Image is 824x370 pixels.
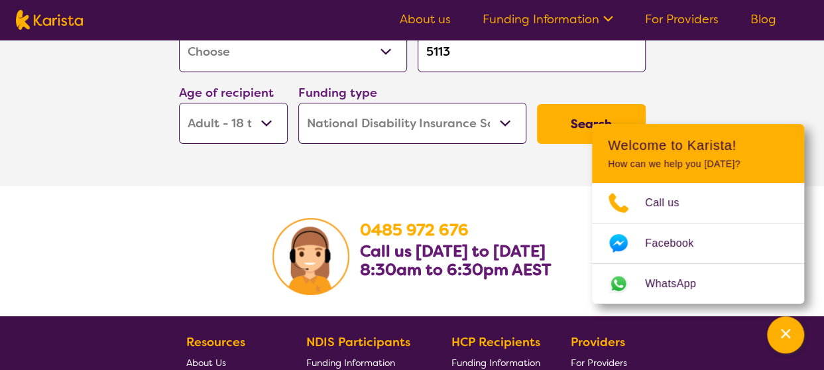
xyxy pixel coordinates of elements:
img: Karista logo [16,10,83,30]
b: NDIS Participants [306,334,410,350]
span: Funding Information [306,357,395,369]
a: Blog [750,11,776,27]
label: Age of recipient [179,85,274,101]
b: Call us [DATE] to [DATE] [360,241,546,262]
a: Web link opens in a new tab. [592,264,804,304]
a: 0485 972 676 [360,219,469,241]
b: Providers [571,334,625,350]
h2: Welcome to Karista! [608,137,788,153]
span: Facebook [645,233,709,253]
p: How can we help you [DATE]? [608,158,788,170]
span: Funding Information [451,357,540,369]
input: Type [418,31,646,72]
a: For Providers [645,11,719,27]
b: 8:30am to 6:30pm AEST [360,259,552,280]
b: HCP Recipients [451,334,540,350]
span: WhatsApp [645,274,712,294]
span: About Us [186,357,226,369]
label: Funding type [298,85,377,101]
div: Channel Menu [592,124,804,304]
a: About us [400,11,451,27]
span: Call us [645,193,695,213]
button: Channel Menu [767,316,804,353]
ul: Choose channel [592,183,804,304]
img: Karista Client Service [272,218,349,295]
button: Search [537,104,646,144]
a: Funding Information [483,11,613,27]
span: For Providers [571,357,627,369]
b: Resources [186,334,245,350]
